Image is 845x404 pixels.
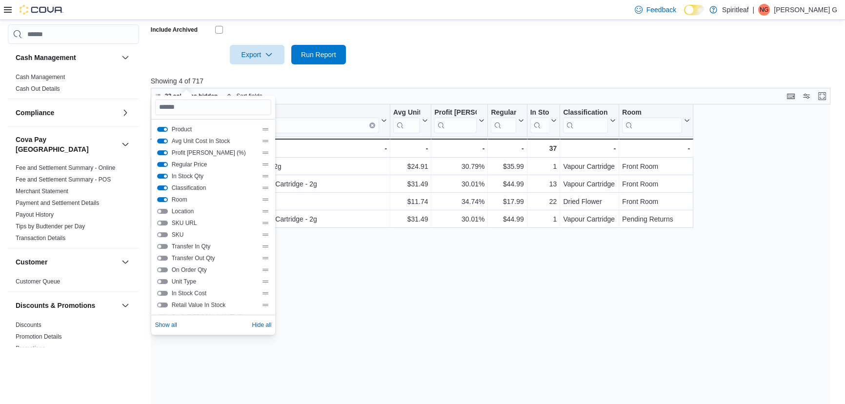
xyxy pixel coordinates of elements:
button: Product [157,127,168,132]
span: Product [172,125,258,133]
span: Avg Unit Cost In Stock [172,137,258,145]
button: Keyboard shortcuts [785,90,797,102]
span: Transaction Details [16,234,65,242]
div: Pending Returns [622,214,690,225]
button: In Stock Cost [157,291,168,296]
button: Transfer Out Qty [157,256,168,261]
div: Front Room [622,196,690,208]
span: Tips by Budtender per Day [16,222,85,230]
span: Profit [PERSON_NAME] ($) [172,313,258,321]
span: Cash Management [16,73,65,81]
button: Regular Price [491,108,523,133]
a: Fee and Settlement Summary - POS [16,176,111,183]
a: Promotion Details [16,333,62,340]
a: Promotions [16,345,45,352]
p: Spiritleaf [722,4,748,16]
div: $44.99 [491,179,523,190]
span: Cash Out Details [16,85,60,93]
button: Classification [563,108,616,133]
a: Payment and Settlement Details [16,200,99,206]
div: BoxHot Couch Lock Kush Cartridge - 1.2g [154,161,387,173]
div: $31.49 [393,179,428,190]
button: Compliance [120,107,131,119]
div: In Stock Qty [530,108,549,133]
span: Payment and Settlement Details [16,199,99,207]
button: In Stock Qty [157,174,168,179]
div: Front Room [622,161,690,173]
button: Customer [16,257,118,267]
div: Nichole G [758,4,770,16]
div: Room [622,108,682,133]
div: Drag handle [262,137,269,145]
span: In Stock Cost [172,289,258,297]
div: Customer [8,276,139,291]
div: 30.79% [434,161,484,173]
div: Drag handle [262,289,269,297]
div: Profit [PERSON_NAME] (%) [434,108,477,118]
button: Classification [157,185,168,190]
button: Avg Unit Cost In Stock [157,139,168,143]
div: Product [154,108,379,118]
div: Drag handle [262,242,269,250]
button: Room [157,197,168,202]
p: [PERSON_NAME] G [774,4,837,16]
button: Run Report [291,45,346,64]
div: Drag handle [262,278,269,285]
div: 1 [530,214,557,225]
div: 22 [530,196,557,208]
span: On Order Qty [172,266,258,274]
div: Drag handle [262,172,269,180]
div: Front Room [622,179,690,190]
p: Showing 4 of 717 [151,76,837,86]
span: Retail Value In Stock [172,301,258,309]
button: Enter fullscreen [816,90,828,102]
a: Cash Out Details [16,85,60,92]
div: Classification [563,108,608,118]
span: Profit [PERSON_NAME] (%) [172,149,258,157]
button: Regular Price [157,162,168,167]
button: Cova Pay [GEOGRAPHIC_DATA] [16,135,118,154]
button: In Stock Qty [530,108,557,133]
button: Show all [155,319,177,331]
div: Avg Unit Cost In Stock [393,108,420,133]
span: In Stock Qty [172,172,258,180]
div: $44.99 [491,214,523,225]
div: Avg Unit Cost In Stock [393,108,420,118]
div: Drag handle [262,219,269,227]
div: Room [622,108,682,118]
button: Display options [801,90,812,102]
div: $11.74 [393,196,428,208]
div: Classification [563,108,608,133]
div: $17.99 [491,196,523,208]
button: Avg Unit Cost In Stock [393,108,428,133]
div: Drag handle [262,161,269,168]
button: Hide all [252,319,271,331]
div: 34.74% [434,196,484,208]
div: BoxHot Cruise Control Couchlock Kush Cartridge - 2g [154,179,387,190]
div: 30.01% [434,214,484,225]
input: Search columns [155,100,272,115]
div: Drag handle [262,184,269,192]
div: Regular Price [491,108,516,133]
div: - [491,142,523,154]
div: - [622,142,690,154]
span: Location [172,207,258,215]
a: Payout History [16,211,54,218]
div: Drag handle [262,231,269,239]
a: Tips by Budtender per Day [16,223,85,230]
span: Discounts [16,321,41,329]
span: Room [172,196,258,203]
div: $31.49 [393,214,428,225]
button: Sort fields [222,90,266,102]
a: Cash Management [16,74,65,81]
button: Profit [PERSON_NAME] (%) [434,108,484,133]
button: Discounts & Promotions [120,300,131,311]
div: Drag handle [262,254,269,262]
div: - [393,142,428,154]
button: Compliance [16,108,118,118]
span: Regular Price [172,161,258,168]
button: Clear input [369,122,375,128]
div: Drag handle [262,125,269,133]
div: BoxHot Cruise Control Couchlock Kush Cartridge - 2g [154,214,387,225]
